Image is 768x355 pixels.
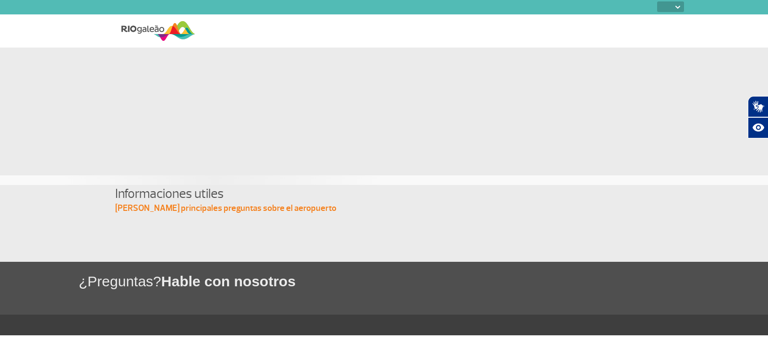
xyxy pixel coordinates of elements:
[161,273,296,289] span: Hable con nosotros
[115,203,653,214] p: [PERSON_NAME] principales preguntas sobre el aeropuerto
[748,96,768,117] button: Abrir tradutor de língua de sinais.
[748,117,768,138] button: Abrir recursos assistivos.
[748,96,768,138] div: Plugin de acessibilidade da Hand Talk.
[79,271,768,291] h1: ¿Preguntas?
[115,185,653,203] h4: Informaciones utiles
